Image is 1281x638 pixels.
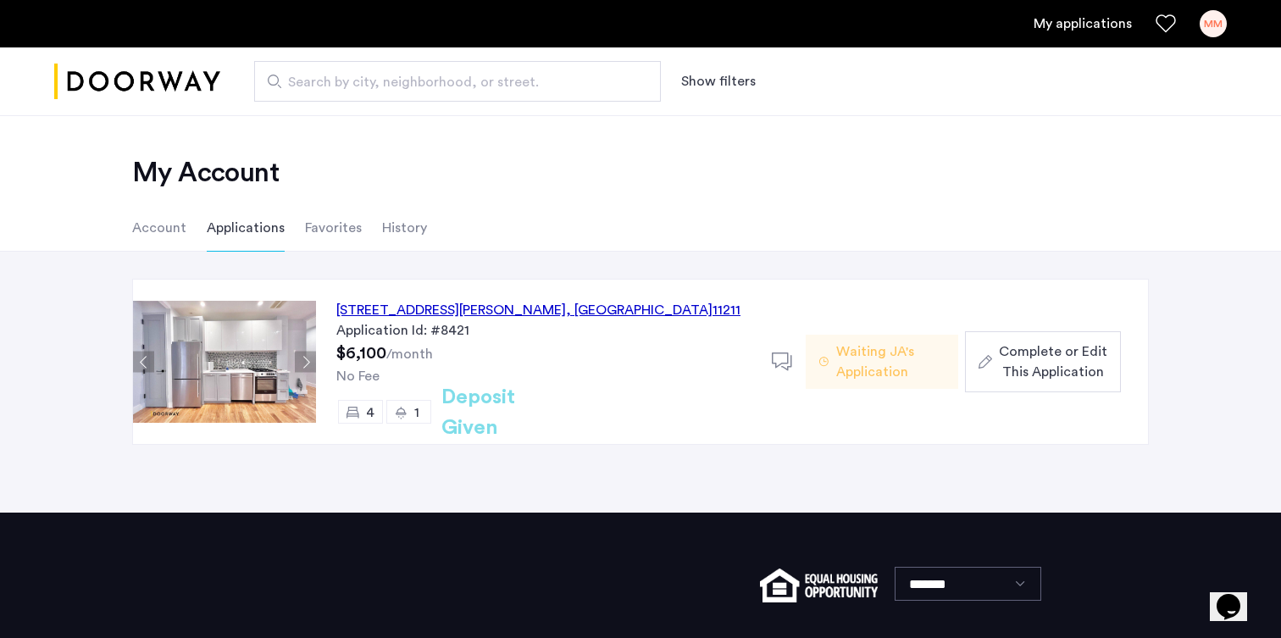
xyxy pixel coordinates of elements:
img: equal-housing.png [760,569,878,602]
li: History [382,204,427,252]
a: My application [1034,14,1132,34]
span: Complete or Edit This Application [999,341,1107,382]
div: [STREET_ADDRESS][PERSON_NAME] 11211 [336,300,740,320]
iframe: chat widget [1210,570,1264,621]
div: Application Id: #8421 [336,320,751,341]
li: Favorites [305,204,362,252]
h2: Deposit Given [441,382,576,443]
button: Previous apartment [133,352,154,373]
span: $6,100 [336,345,386,362]
div: MM [1200,10,1227,37]
a: Cazamio logo [54,50,220,114]
span: Waiting JA's Application [836,341,945,382]
img: Apartment photo [133,301,316,423]
button: Next apartment [295,352,316,373]
sub: /month [386,347,433,361]
img: logo [54,50,220,114]
input: Apartment Search [254,61,661,102]
span: 1 [414,406,419,419]
span: Search by city, neighborhood, or street. [288,72,613,92]
span: 4 [366,406,374,419]
span: No Fee [336,369,380,383]
span: , [GEOGRAPHIC_DATA] [566,303,713,317]
a: Favorites [1156,14,1176,34]
button: Show or hide filters [681,71,756,92]
li: Account [132,204,186,252]
h2: My Account [132,156,1149,190]
li: Applications [207,204,285,252]
select: Language select [895,567,1041,601]
button: button [965,331,1121,392]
